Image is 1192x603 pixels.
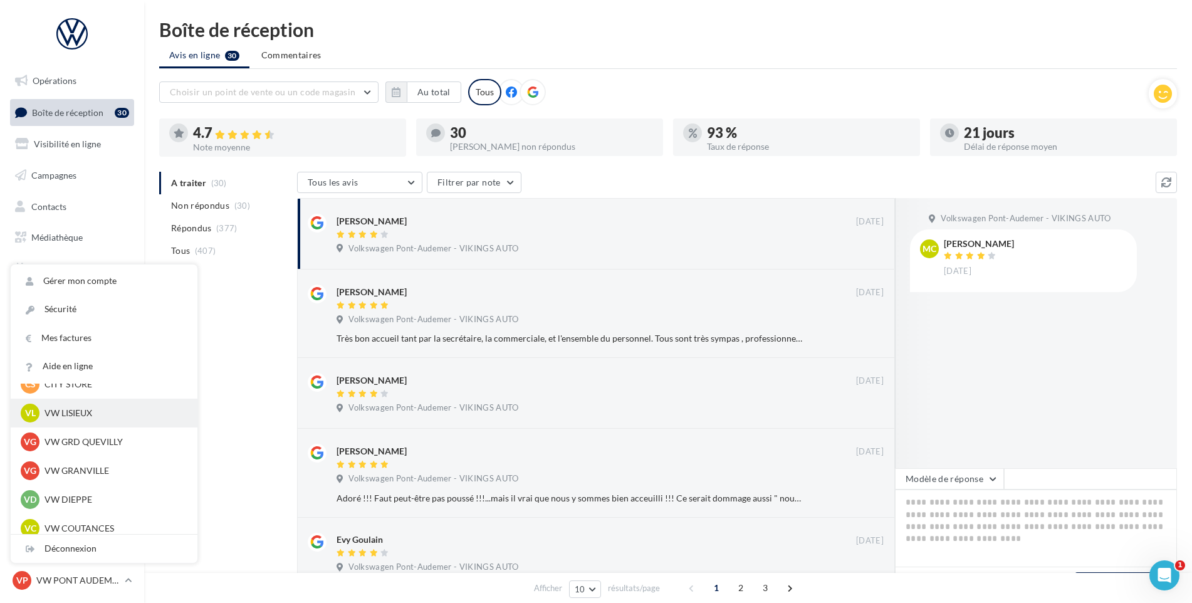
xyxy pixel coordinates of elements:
a: VP VW PONT AUDEMER [10,569,134,592]
span: Tous les avis [308,177,358,187]
span: [DATE] [856,375,884,387]
button: Filtrer par note [427,172,521,193]
a: Sécurité [11,295,197,323]
span: Opérations [33,75,76,86]
div: Evy Goulain [337,533,383,546]
span: Volkswagen Pont-Audemer - VIKINGS AUTO [348,473,518,485]
span: Visibilité en ligne [34,139,101,149]
div: 30 [115,108,129,118]
span: Campagnes [31,170,76,181]
a: Campagnes DataOnDemand [8,328,137,365]
a: Boîte de réception30 [8,99,137,126]
button: Choisir un point de vente ou un code magasin [159,81,379,103]
span: Tous [171,244,190,257]
span: Non répondus [171,199,229,212]
button: Modèle de réponse [895,468,1004,490]
div: [PERSON_NAME] [337,445,407,458]
p: VW GRD QUEVILLY [44,436,182,448]
button: Au total [385,81,461,103]
p: VW GRANVILLE [44,464,182,477]
p: CITY STORE [44,378,182,391]
span: (30) [234,201,250,211]
a: Médiathèque [8,224,137,251]
span: [DATE] [856,535,884,547]
div: Déconnexion [11,535,197,563]
span: Commentaires [261,49,322,61]
span: Répondus [171,222,212,234]
span: Volkswagen Pont-Audemer - VIKINGS AUTO [941,213,1111,224]
span: Contacts [31,201,66,211]
div: Boîte de réception [159,20,1177,39]
span: Volkswagen Pont-Audemer - VIKINGS AUTO [348,243,518,254]
span: VP [16,574,28,587]
div: Très bon accueil tant par la secrétaire, la commerciale, et l'ensemble du personnel. Tous sont tr... [337,332,802,345]
span: VG [24,436,36,448]
div: 93 % [707,126,910,140]
div: [PERSON_NAME] non répondus [450,142,653,151]
div: Délai de réponse moyen [964,142,1167,151]
span: [DATE] [944,266,971,277]
span: [DATE] [856,287,884,298]
div: 4.7 [193,126,396,140]
iframe: Intercom live chat [1149,560,1179,590]
span: VG [24,464,36,477]
a: Mes factures [11,324,197,352]
a: Calendrier [8,256,137,282]
span: VD [24,493,36,506]
a: Opérations [8,68,137,94]
div: Taux de réponse [707,142,910,151]
span: résultats/page [608,582,660,594]
span: [DATE] [856,216,884,228]
span: [DATE] [856,446,884,458]
a: Campagnes [8,162,137,189]
div: Tous [468,79,501,105]
span: MC [923,243,936,255]
a: PLV et print personnalisable [8,287,137,324]
span: 1 [706,578,726,598]
div: [PERSON_NAME] [944,239,1014,248]
span: VL [25,407,36,419]
span: 10 [575,584,585,594]
div: [PERSON_NAME] [337,374,407,387]
span: 1 [1175,560,1185,570]
a: Gérer mon compte [11,267,197,295]
p: VW PONT AUDEMER [36,574,120,587]
div: 21 jours [964,126,1167,140]
span: Médiathèque [31,232,83,243]
p: VW LISIEUX [44,407,182,419]
div: 30 [450,126,653,140]
span: VC [24,522,36,535]
div: [PERSON_NAME] [337,286,407,298]
span: 3 [755,578,775,598]
div: [PERSON_NAME] [337,215,407,228]
span: (407) [195,246,216,256]
span: Boîte de réception [32,107,103,117]
span: 2 [731,578,751,598]
span: Volkswagen Pont-Audemer - VIKINGS AUTO [348,402,518,414]
span: Calendrier [31,263,73,274]
span: Afficher [534,582,562,594]
div: Note moyenne [193,143,396,152]
p: VW DIEPPE [44,493,182,506]
a: Contacts [8,194,137,220]
p: VW COUTANCES [44,522,182,535]
span: (377) [216,223,238,233]
span: Choisir un point de vente ou un code magasin [170,87,355,97]
div: Adoré !!! Faut peut-être pas poussé !!!...mais il vrai que nous y sommes bien acceuilli !!! Ce se... [337,492,802,505]
span: CS [25,378,36,391]
a: Visibilité en ligne [8,131,137,157]
span: Volkswagen Pont-Audemer - VIKINGS AUTO [348,314,518,325]
button: 10 [569,580,601,598]
span: Volkswagen Pont-Audemer - VIKINGS AUTO [348,562,518,573]
button: Tous les avis [297,172,422,193]
a: Aide en ligne [11,352,197,380]
button: Au total [407,81,461,103]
